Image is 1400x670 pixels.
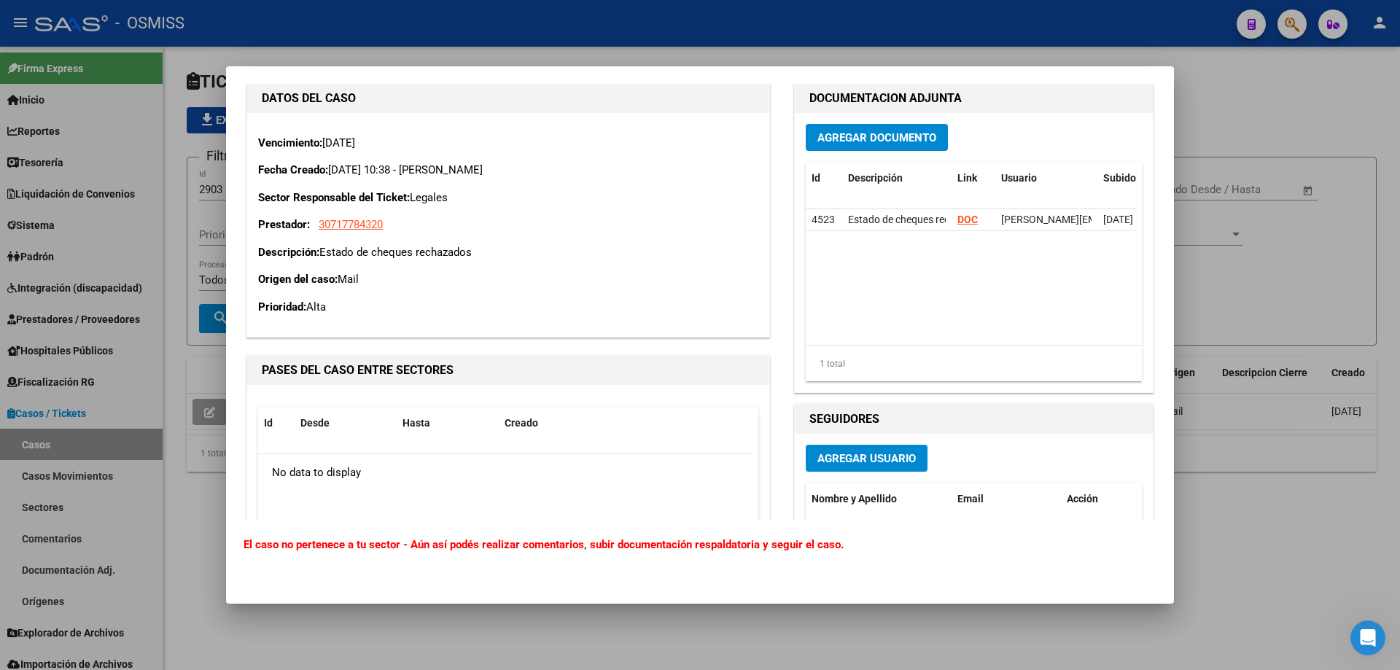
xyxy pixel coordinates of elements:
[952,483,1061,515] datatable-header-cell: Email
[258,454,752,491] div: No data to display
[258,244,758,261] p: Estado de cheques rechazados
[812,493,897,505] span: Nombre y Apellido
[806,163,842,194] datatable-header-cell: Id
[258,191,410,204] strong: Sector Responsable del Ticket:
[258,135,758,152] p: [DATE]
[809,410,1138,428] h1: SEGUIDORES
[264,417,273,429] span: Id
[258,300,306,313] strong: Prioridad:
[505,417,538,429] span: Creado
[995,163,1097,194] datatable-header-cell: Usuario
[957,172,977,184] span: Link
[1097,163,1170,194] datatable-header-cell: Subido
[402,417,430,429] span: Hasta
[258,246,319,259] strong: Descripción:
[258,163,328,176] strong: Fecha Creado:
[258,218,310,231] strong: Prestador:
[306,300,326,313] span: Alta
[817,452,916,465] span: Agregar Usuario
[848,172,903,184] span: Descripción
[806,346,1142,382] div: 1 total
[258,190,758,206] p: Legales
[817,131,936,144] span: Agregar Documento
[806,124,948,151] button: Agregar Documento
[499,408,572,439] datatable-header-cell: Creado
[957,214,978,225] a: DOC
[1067,493,1098,505] span: Acción
[244,538,844,551] b: El caso no pertenece a tu sector - Aún así podés realizar comentarios, subir documentación respal...
[258,271,758,288] p: Mail
[809,90,1138,107] h1: DOCUMENTACION ADJUNTA
[952,163,995,194] datatable-header-cell: Link
[842,163,952,194] datatable-header-cell: Descripción
[1061,483,1134,515] datatable-header-cell: Acción
[806,483,952,515] datatable-header-cell: Nombre y Apellido
[258,162,758,179] p: [DATE] 10:38 - [PERSON_NAME]
[812,211,836,228] div: 4523
[848,214,989,225] span: Estado de cheques rechazados
[258,273,338,286] strong: Origen del caso:
[295,408,397,439] datatable-header-cell: Desde
[397,408,499,439] datatable-header-cell: Hasta
[262,91,356,105] strong: DATOS DEL CASO
[258,136,322,149] strong: Vencimiento:
[1103,172,1136,184] span: Subido
[319,218,383,231] span: 30717784320
[258,408,295,439] datatable-header-cell: Id
[812,172,820,184] span: Id
[300,417,330,429] span: Desde
[1001,172,1037,184] span: Usuario
[806,445,927,472] button: Agregar Usuario
[957,493,984,505] span: Email
[1350,620,1385,655] iframe: Intercom live chat
[262,362,755,379] h1: PASES DEL CASO ENTRE SECTORES
[1103,214,1133,225] span: [DATE]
